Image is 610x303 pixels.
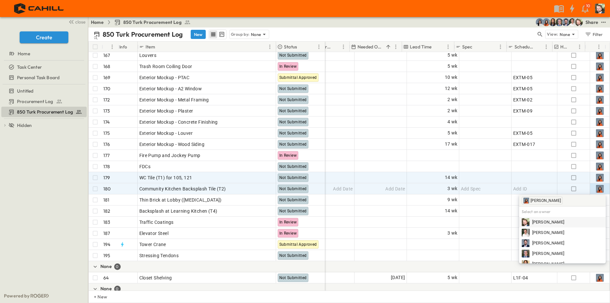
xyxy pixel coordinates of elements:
[560,31,570,38] p: None
[447,274,458,281] span: 5 wk
[542,43,550,51] button: Menu
[218,30,226,38] button: kanban view
[103,141,110,148] p: 176
[103,85,111,92] p: 170
[1,97,85,106] a: Procurement Log
[444,43,452,51] button: Menu
[279,53,307,58] span: Not Submitted
[103,97,110,103] p: 172
[94,294,98,300] p: + New
[139,108,193,114] span: Exterior Mockup - Plaster
[445,74,458,81] span: 10 wk
[1,49,85,58] a: Home
[582,30,605,39] button: Filter
[532,251,564,257] span: [PERSON_NAME]
[531,198,561,203] span: [PERSON_NAME]
[146,44,155,50] p: Item
[447,62,458,70] span: 5 wk
[103,152,110,159] p: 177
[279,131,307,135] span: Not Submitted
[103,74,111,81] p: 169
[447,229,458,237] span: 3 wk
[1,72,87,83] div: Personal Task Boardtest
[103,52,110,59] p: 167
[447,96,458,103] span: 2 wk
[279,75,317,80] span: Submittal Approved
[596,140,604,148] img: Profile Picture
[139,174,192,181] span: WC Tile (T1) for 105, 121
[100,263,112,270] p: None
[139,63,192,70] span: Trash Room Coiling Door
[279,187,307,191] span: Not Submitted
[568,18,576,26] img: Kyle Baltes (kbaltes@cahill-sf.com)
[103,108,110,114] p: 173
[433,43,440,50] button: Sort
[596,118,604,126] img: Profile Picture
[596,174,604,182] img: Profile Picture
[139,219,174,225] span: Traffic Coatings
[513,85,533,92] span: EXTM-05
[139,186,226,192] span: Community Kitchen Backsplash Tile (T2)
[251,31,261,38] p: None
[284,44,297,50] p: Status
[103,163,110,170] p: 178
[585,42,605,52] div: Owner
[447,51,458,59] span: 5 wk
[156,43,164,50] button: Sort
[279,142,307,147] span: Not Submitted
[333,186,353,192] span: Add Date
[513,275,528,281] span: L1F-04
[555,18,563,26] img: Jared Salin (jsalin@cahill-sf.com)
[279,242,317,247] span: Submittal Approved
[1,107,87,117] div: 850 Turk Procurement Logtest
[532,219,564,225] span: [PERSON_NAME]
[522,239,530,247] img: Profile Picture
[123,19,182,26] span: 850 Turk Procurement Log
[1,107,85,116] a: 850 Turk Procurement Log
[139,85,202,92] span: Exterior Mockup - A2 Window
[410,44,432,50] p: Lead Time
[139,119,218,125] span: Exterior Mockup - Concrete Finishing
[357,44,383,50] p: Needed Onsite
[139,74,190,81] span: Exterior Mockup - PTAC
[279,175,307,180] span: Not Submitted
[445,85,458,92] span: 12 wk
[596,96,604,104] img: Profile Picture
[103,30,183,39] p: 850 Turk Procurement Log
[1,86,87,96] div: Untitledtest
[139,152,200,159] span: Fire Pump and Jockey Pump
[596,85,604,93] img: Profile Picture
[103,275,109,281] p: 64
[586,3,590,9] p: 10
[513,108,533,114] span: EXTM-09
[447,196,458,204] span: 9 wk
[595,4,605,13] img: Profile Picture
[114,286,121,292] div: 0
[596,163,604,170] img: Profile Picture
[279,120,307,124] span: Not Submitted
[1,62,85,72] a: Task Center
[1,73,85,82] a: Personal Task Board
[119,38,127,56] div: Info
[596,51,604,59] img: Profile Picture
[231,31,250,38] p: Group by:
[513,130,533,136] span: EXTM-05
[209,30,217,38] button: row view
[17,122,32,129] span: Hidden
[139,197,222,203] span: Thin Brick at Lobby ([MEDICAL_DATA])
[392,43,400,51] button: Menu
[549,18,557,26] img: Kim Bowen (kbowen@cahill-sf.com)
[596,107,604,115] img: Profile Picture
[596,129,604,137] img: Profile Picture
[103,119,110,125] p: 174
[522,218,530,226] img: Profile Picture
[17,74,60,81] span: Personal Task Board
[447,118,458,126] span: 4 wk
[279,64,297,69] span: In Review
[588,43,595,50] button: Sort
[91,19,104,26] a: Home
[279,198,307,202] span: Not Submitted
[279,109,307,113] span: Not Submitted
[103,241,111,248] p: 194
[279,253,307,258] span: Not Submitted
